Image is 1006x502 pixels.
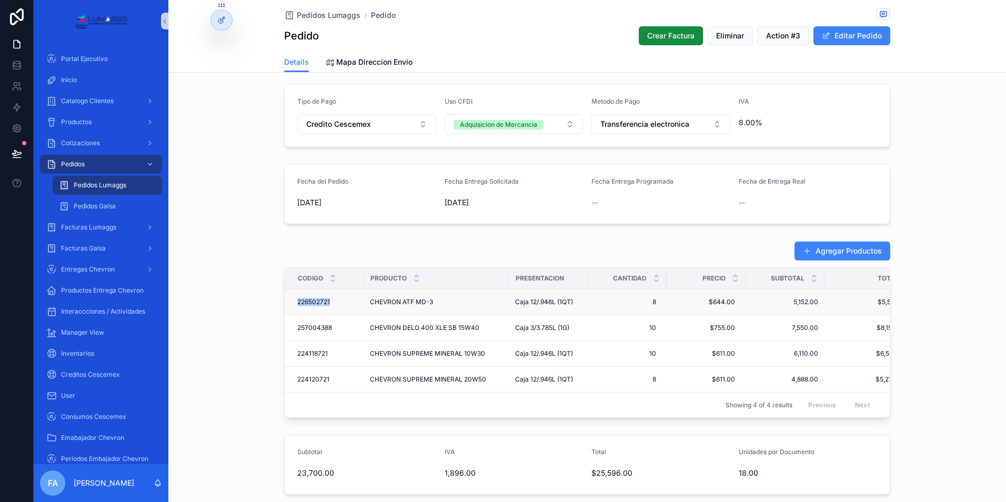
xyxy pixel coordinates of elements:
a: Caja 12/.946L (1QT) [515,298,581,306]
a: Details [284,53,309,73]
span: Inventarios [61,349,94,358]
a: Pedido [371,10,396,21]
span: $8,154.00 [825,324,906,332]
span: Precio [702,274,726,283]
a: Emabajador Chevron [40,428,162,447]
span: Productos Entrega Chevron [61,286,144,295]
span: 10 [598,324,656,332]
span: Entregas Chevron [61,265,115,274]
span: $25,596.00 [591,468,730,478]
span: Tipo de Pago [297,97,336,105]
span: [DATE] [297,197,436,208]
span: 5,152.00 [752,298,818,306]
a: $644.00 [673,294,739,310]
span: 224118721 [297,349,328,358]
a: CHEVRON ATF MD-3 [370,298,502,306]
span: CHEVRON ATF MD-3 [370,298,433,306]
span: Transferencia electronica [600,119,689,129]
span: 23,700.00 [297,468,436,478]
a: Portal Ejecutivo [40,49,162,68]
a: CHEVRON SUPREME MINERAL 20W50 [370,375,502,384]
a: Catalogo Clientes [40,92,162,111]
span: $644.00 [677,298,735,306]
span: 6,110.00 [752,349,818,358]
a: Manager View [40,323,162,342]
a: Productos [40,113,162,132]
span: Caja 12/.946L (1QT) [515,375,573,384]
span: -- [591,197,598,208]
img: App logo [74,13,127,29]
div: scrollable content [34,42,168,464]
span: $5,279.04 [825,375,906,384]
span: Metodo de Pago [591,97,640,105]
span: $611.00 [677,349,735,358]
button: Select Button [445,114,584,134]
span: Credito Cescemex [306,119,371,129]
span: 18.00 [739,468,878,478]
a: Pedidos Lumaggs [53,176,162,195]
span: Crear Factura [647,31,695,41]
p: [PERSON_NAME] [74,478,134,488]
span: Caja 12/.946L (1QT) [515,298,573,306]
span: Productos [61,118,92,126]
button: Action #3 [757,26,809,45]
span: Pedidos Lumaggs [74,181,126,189]
div: Adquisicion de Mercancia [460,120,537,129]
span: Inicio [61,76,77,84]
span: Consumos Cescemex [61,413,126,421]
span: Caja 3/3.785L (1G) [515,324,569,332]
span: 224120721 [297,375,329,384]
span: 8 [598,298,656,306]
button: Select Button [591,114,730,134]
a: 4,888.00 [752,375,818,384]
a: Interaccciones / Actividades [40,302,162,321]
span: User [61,391,75,400]
span: FA [48,477,58,489]
a: CHEVRON SUPREME MINERAL 10W30 [370,349,502,358]
a: $611.00 [673,345,739,362]
a: Cotizaciones [40,134,162,153]
span: Details [284,57,309,67]
a: 226502721 [297,298,357,306]
span: 8.00% [739,117,878,128]
h1: Pedido [284,28,319,43]
span: Catalogo Clientes [61,97,114,105]
a: Entregas Chevron [40,260,162,279]
span: Fecha del Pedido [297,177,348,185]
a: Facturas Galsa [40,239,162,258]
span: Interaccciones / Actividades [61,307,145,316]
a: 7,550.00 [752,324,818,332]
span: -- [739,197,745,208]
span: Unidades por Documento [739,448,814,456]
a: Inventarios [40,344,162,363]
span: Portal Ejecutivo [61,55,108,63]
a: Inicio [40,71,162,89]
span: Cantidad [613,274,647,283]
a: $5,564.16 [825,298,906,306]
a: Periodos Embajador Chevron [40,449,162,468]
span: CHEVRON SUPREME MINERAL 20W50 [370,375,486,384]
span: 226502721 [297,298,330,306]
span: Total [591,448,606,456]
span: $611.00 [677,375,735,384]
a: 8 [594,371,660,388]
a: $755.00 [673,319,739,336]
a: Consumos Cescemex [40,407,162,426]
span: $755.00 [677,324,735,332]
a: Caja 12/.946L (1QT) [515,349,581,358]
a: Caja 3/3.785L (1G) [515,324,581,332]
button: Agregar Productos [794,242,890,260]
span: Emabajador Chevron [61,434,124,442]
span: Codigo [298,274,323,283]
span: CHEVRON DELO 400 XLE SB 15W40 [370,324,479,332]
a: 10 [594,345,660,362]
button: Eliminar [707,26,753,45]
span: Fecha de Entrega Real [739,177,806,185]
a: 8 [594,294,660,310]
span: Manager View [61,328,104,337]
span: Mapa Direccion Envio [336,57,413,67]
span: Caja 12/.946L (1QT) [515,349,573,358]
span: $6,598.80 [825,349,906,358]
